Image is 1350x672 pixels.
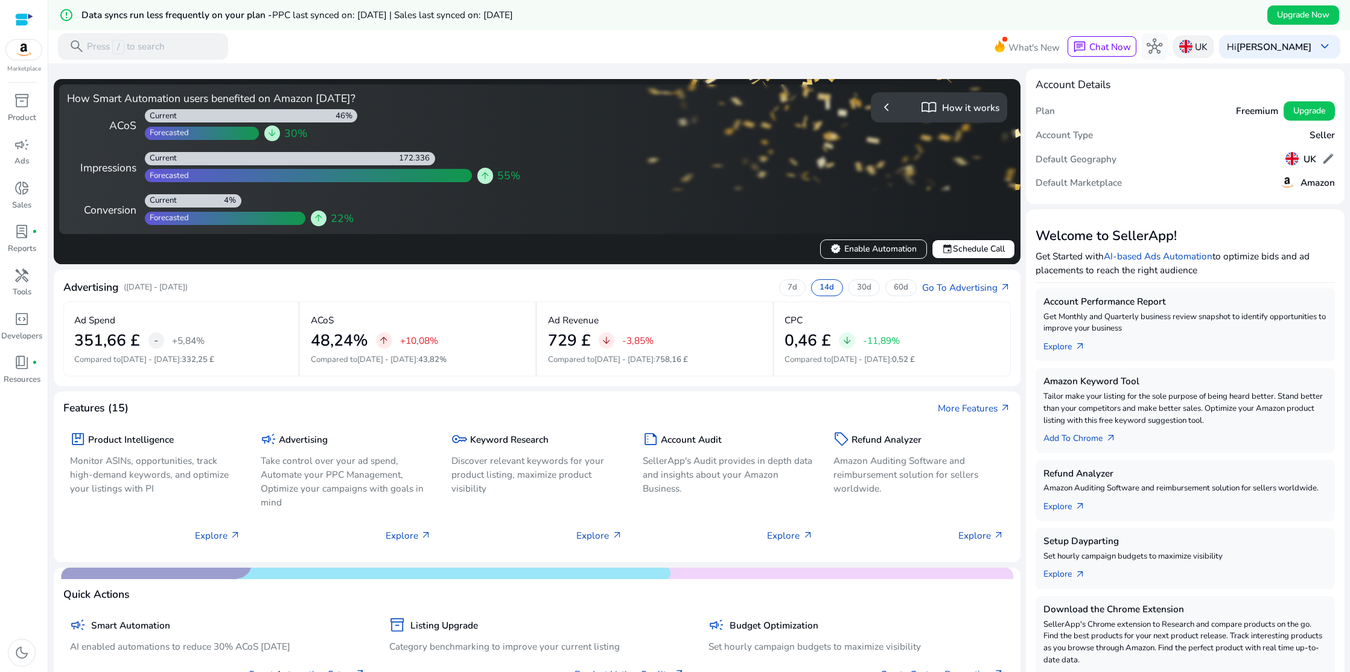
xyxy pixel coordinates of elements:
[830,242,916,255] span: Enable Automation
[14,224,30,239] span: lab_profile
[1,331,42,343] p: Developers
[1147,39,1162,54] span: hub
[1304,154,1316,165] h5: UK
[32,360,37,366] span: fiber_manual_record
[195,528,241,542] p: Explore
[70,431,86,447] span: package
[14,180,30,196] span: donut_small
[820,282,834,293] p: 14d
[67,160,137,176] div: Impressions
[1277,8,1329,21] span: Upgrade Now
[272,8,513,21] span: PPC last synced on: [DATE] | Sales last synced on: [DATE]
[224,195,241,206] div: 4%
[833,431,849,447] span: sell
[1301,177,1335,188] h5: Amazon
[410,620,478,631] h5: Listing Upgrade
[261,431,276,447] span: campaign
[1285,152,1299,165] img: uk.svg
[863,336,900,345] p: -11,89%
[261,454,431,509] p: Take control over your ad spend, Automate your PPC Management, Optimize your campaigns with goals...
[19,19,29,29] img: logo_orange.svg
[1075,341,1086,352] span: arrow_outward
[31,31,173,41] div: [PERSON_NAME]: [DOMAIN_NAME]
[767,528,813,542] p: Explore
[708,639,1004,653] p: Set hourly campaign budgets to maximize visibility
[87,40,165,54] p: Press to search
[661,434,722,445] h5: Account Audit
[612,530,623,541] span: arrow_outward
[1068,36,1136,57] button: chatChat Now
[313,213,324,224] span: arrow_upward
[852,434,922,445] h5: Refund Analyzer
[1043,296,1327,307] h5: Account Performance Report
[1036,249,1335,277] p: Get Started with to optimize bids and ad placements to reach the right audience
[121,354,180,365] span: [DATE] - [DATE]
[279,434,328,445] h5: Advertising
[830,244,841,255] span: verified
[942,103,999,113] h5: How it works
[14,93,30,109] span: inventory_2
[1104,250,1212,262] a: AI-based Ads Automation
[785,313,803,327] p: CPC
[1043,563,1096,582] a: Explorearrow_outward
[14,311,30,327] span: code_blocks
[922,281,1011,294] a: Go To Advertisingarrow_outward
[1267,5,1339,25] button: Upgrade Now
[1036,154,1116,165] h5: Default Geography
[1008,37,1060,58] span: What's New
[785,354,999,366] p: Compared to :
[894,282,908,293] p: 60d
[1310,130,1335,141] h5: Seller
[74,331,140,350] h2: 351,66 £
[421,530,431,541] span: arrow_outward
[67,118,137,133] div: ACoS
[1043,335,1096,353] a: Explorearrow_outward
[91,620,170,631] h5: Smart Automation
[1073,40,1086,54] span: chat
[121,70,131,80] img: tab_keywords_by_traffic_grey.svg
[548,313,599,327] p: Ad Revenue
[88,434,174,445] h5: Product Intelligence
[1036,177,1122,188] h5: Default Marketplace
[1036,78,1110,91] h4: Account Details
[1043,311,1327,335] p: Get Monthly and Quarterly business review snapshot to identify opportunities to improve your busi...
[622,336,654,345] p: -3,85%
[70,639,366,653] p: AI enabled automations to reduce 30% ACoS [DATE]
[145,213,189,224] div: Forecasted
[389,639,685,653] p: Category benchmarking to improve your current listing
[6,40,42,60] img: amazon.svg
[892,354,915,365] span: 0,52 £
[7,65,41,74] p: Marketplace
[470,434,549,445] h5: Keyword Research
[1293,104,1325,117] span: Upgrade
[1227,42,1311,51] p: Hi
[386,528,431,542] p: Explore
[1195,36,1208,57] p: UK
[1036,130,1093,141] h5: Account Type
[63,402,129,414] h4: Features (15)
[1284,101,1335,121] button: Upgrade
[230,530,241,541] span: arrow_outward
[63,588,130,601] h4: Quick Actions
[1043,483,1327,495] p: Amazon Auditing Software and reimbursement solution for sellers worldwide.
[311,313,334,327] p: ACoS
[1075,569,1086,580] span: arrow_outward
[331,211,354,226] span: 22%
[548,354,762,366] p: Compared to :
[594,354,654,365] span: [DATE] - [DATE]
[655,354,688,365] span: 758,16 £
[831,354,890,365] span: [DATE] - [DATE]
[785,331,831,350] h2: 0,46 £
[1043,536,1327,547] h5: Setup Dayparting
[576,528,622,542] p: Explore
[14,137,30,153] span: campaign
[400,336,438,345] p: +10,08%
[50,70,60,80] img: tab_domain_overview_orange.svg
[1000,282,1011,293] span: arrow_outward
[74,313,115,327] p: Ad Spend
[820,239,926,259] button: verifiedEnable Automation
[1036,106,1055,116] h5: Plan
[958,528,1004,542] p: Explore
[938,401,1011,415] a: More Featuresarrow_outward
[730,620,818,631] h5: Budget Optimization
